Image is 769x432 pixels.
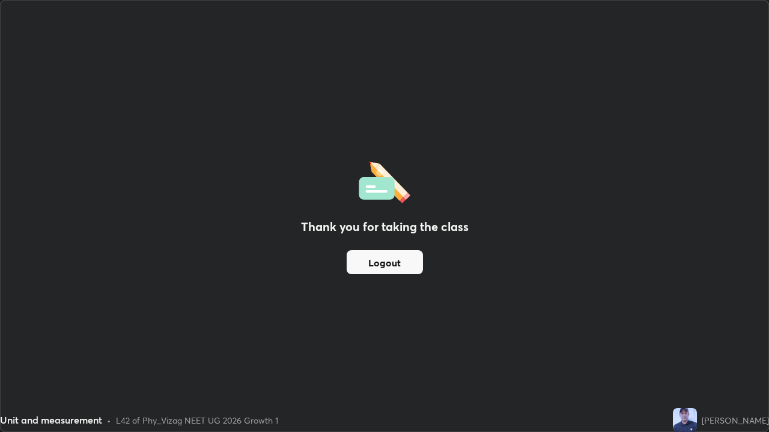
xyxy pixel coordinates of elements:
[702,414,769,427] div: [PERSON_NAME]
[673,408,697,432] img: c61005e5861d483691173e6855379ac0.jpg
[107,414,111,427] div: •
[347,250,423,274] button: Logout
[301,218,469,236] h2: Thank you for taking the class
[359,158,410,203] img: offlineFeedback.1438e8b3.svg
[116,414,278,427] div: L42 of Phy_Vizag NEET UG 2026 Growth 1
